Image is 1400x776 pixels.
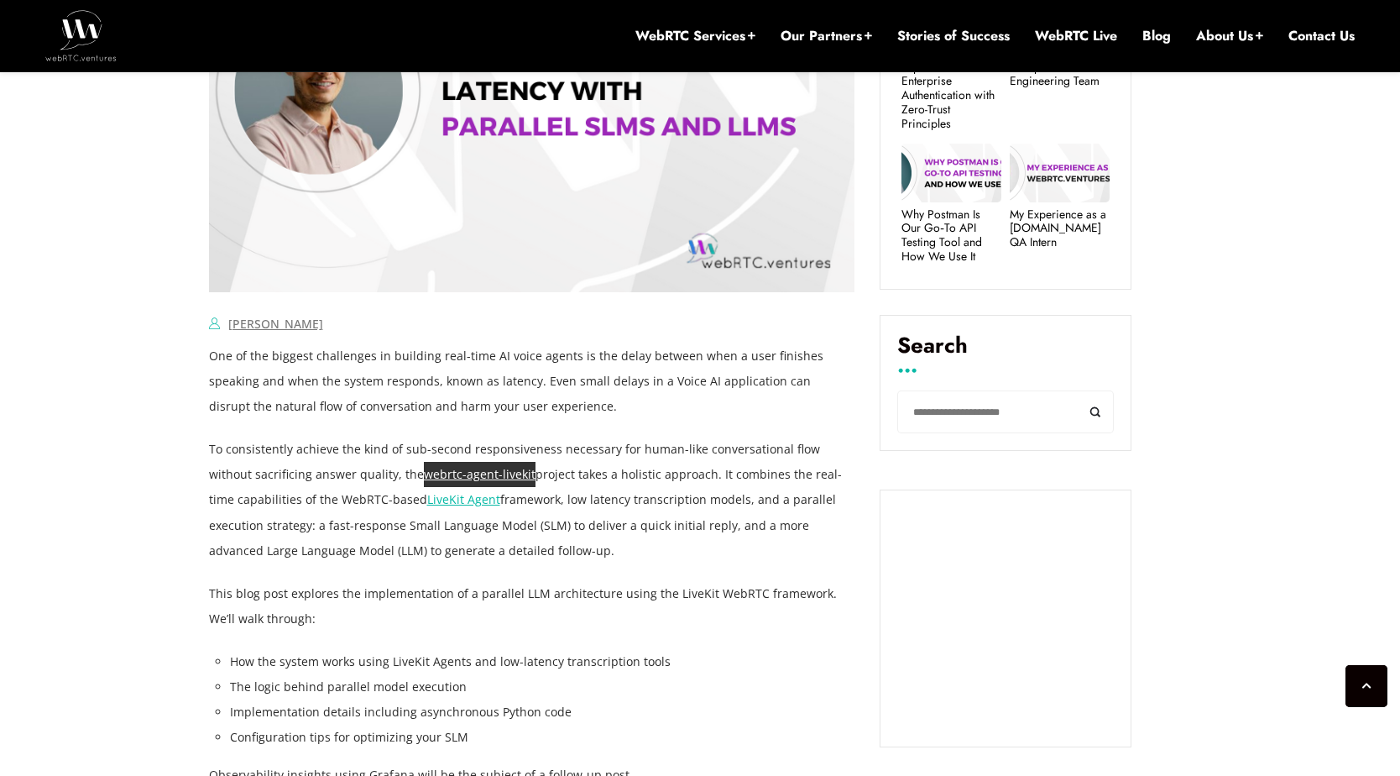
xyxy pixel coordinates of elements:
[901,207,1001,264] a: Why Postman Is Our Go‑To API Testing Tool and How We Use It
[1288,27,1355,45] a: Contact Us
[209,437,855,563] p: To consistently achieve the kind of sub-second responsiveness necessary for human-like conversati...
[897,333,1114,371] label: Search
[1035,27,1117,45] a: WebRTC Live
[230,700,855,725] li: Implementation details including asynchronous Python code
[230,674,855,700] li: The logic behind parallel model execution
[1010,32,1110,88] a: Beyond WebRTC Projects: Build Your Complete Engineering Team
[897,27,1010,45] a: Stories of Success
[424,466,535,482] a: webrtc-agent-livekit
[901,32,1001,131] a: Secure Zoom Meeting SDK Implementation: Enterprise Authentication with Zero-Trust Principles
[45,10,117,60] img: WebRTC.ventures
[1076,391,1114,433] button: Search
[427,491,500,507] a: LiveKit Agent
[230,725,855,750] li: Configuration tips for optimizing your SLM
[1196,27,1263,45] a: About Us
[897,507,1114,731] iframe: Embedded CTA
[1142,27,1171,45] a: Blog
[635,27,755,45] a: WebRTC Services
[209,581,855,632] p: This blog post explores the implementation of a parallel LLM architecture using the LiveKit WebRT...
[228,316,323,332] a: [PERSON_NAME]
[209,343,855,419] p: One of the biggest challenges in building real-time AI voice agents is the delay between when a u...
[1010,207,1110,249] a: My Experience as a [DOMAIN_NAME] QA Intern
[781,27,872,45] a: Our Partners
[230,649,855,674] li: How the system works using LiveKit Agents and low-latency transcription tools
